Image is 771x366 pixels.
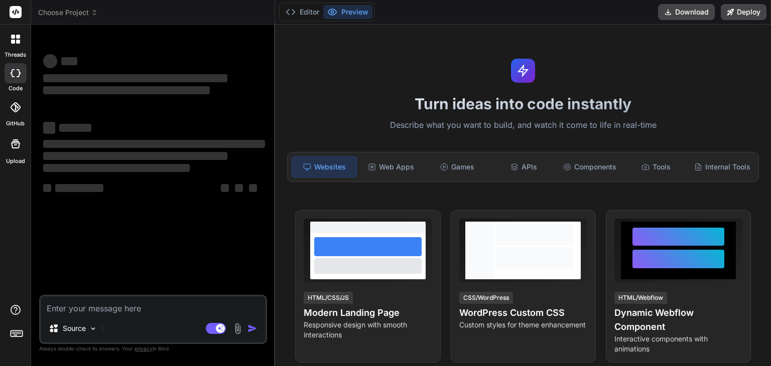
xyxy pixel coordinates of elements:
span: ‌ [43,184,51,192]
label: Upload [6,157,25,165]
span: ‌ [43,86,210,94]
h4: Dynamic Webflow Component [614,306,742,334]
span: ‌ [43,152,227,160]
div: HTML/Webflow [614,292,667,304]
div: CSS/WordPress [459,292,513,304]
span: ‌ [43,164,190,172]
span: ‌ [43,74,227,82]
p: Always double-check its answers. Your in Bind [39,344,267,353]
div: Games [425,156,489,177]
div: Tools [624,156,688,177]
button: Editor [282,5,323,19]
span: ‌ [43,122,55,134]
span: ‌ [55,184,103,192]
span: ‌ [61,57,77,65]
p: Describe what you want to build, and watch it come to life in real-time [281,119,765,132]
span: ‌ [43,140,265,148]
img: icon [247,323,258,333]
button: Deploy [721,4,766,20]
h4: WordPress Custom CSS [459,306,587,320]
span: Choose Project [38,8,98,18]
img: Pick Models [89,324,97,333]
p: Source [63,323,86,333]
span: ‌ [221,184,229,192]
div: APIs [491,156,556,177]
div: Components [558,156,622,177]
p: Interactive components with animations [614,334,742,354]
button: Preview [323,5,372,19]
span: ‌ [235,184,243,192]
span: ‌ [59,124,91,132]
h1: Turn ideas into code instantly [281,95,765,113]
img: attachment [232,323,243,334]
div: Websites [292,156,357,177]
p: Custom styles for theme enhancement [459,320,587,330]
div: HTML/CSS/JS [304,292,353,304]
div: Internal Tools [690,156,754,177]
div: Web Apps [359,156,423,177]
span: ‌ [249,184,257,192]
button: Download [658,4,715,20]
h4: Modern Landing Page [304,306,432,320]
label: threads [5,51,26,59]
label: GitHub [6,119,25,128]
p: Responsive design with smooth interactions [304,320,432,340]
span: privacy [135,345,153,351]
label: code [9,84,23,93]
span: ‌ [43,54,57,68]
